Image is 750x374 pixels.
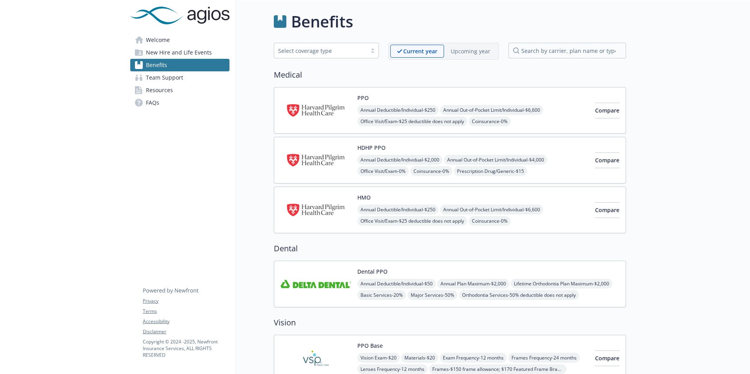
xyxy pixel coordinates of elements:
span: Basic Services - 20% [357,290,406,300]
span: Compare [595,354,619,362]
a: Benefits [130,59,229,71]
button: HMO [357,193,371,202]
span: Annual Out-of-Pocket Limit/Individual - $6,600 [440,205,543,214]
span: Resources [146,84,173,96]
div: Select coverage type [278,47,363,55]
a: Accessibility [143,318,229,325]
a: Terms [143,308,229,315]
a: Privacy [143,298,229,305]
button: Compare [595,202,619,218]
span: Compare [595,107,619,114]
span: Annual Out-of-Pocket Limit/Individual - $6,600 [440,105,543,115]
span: New Hire and Life Events [146,46,212,59]
span: Compare [595,156,619,164]
button: PPO [357,94,369,102]
a: Welcome [130,34,229,46]
span: Frames Frequency - 24 months [508,353,580,363]
span: Annual Deductible/Individual - $2,000 [357,155,442,165]
span: Major Services - 50% [408,290,457,300]
p: Current year [403,47,437,55]
a: Team Support [130,71,229,84]
input: search by carrier, plan name or type [508,43,626,58]
span: Office Visit/Exam - $25 deductible does not apply [357,216,467,226]
span: Prescription Drug/Generic - $15 [454,166,527,176]
img: Harvard Pilgrim Health Care carrier logo [280,193,351,227]
a: Disclaimer [143,328,229,335]
button: Compare [595,350,619,366]
span: Benefits [146,59,167,71]
h2: Medical [274,69,626,81]
p: Upcoming year [451,47,490,55]
span: Coinsurance - 0% [410,166,452,176]
h2: Dental [274,243,626,254]
a: New Hire and Life Events [130,46,229,59]
span: Orthodontia Services - 50% deductible does not apply [459,290,579,300]
h2: Vision [274,317,626,329]
img: Delta Dental Insurance Company carrier logo [280,267,351,301]
span: Materials - $20 [401,353,438,363]
span: Annual Deductible/Individual - $250 [357,105,439,115]
button: Dental PPO [357,267,388,276]
button: HDHP PPO [357,143,386,152]
span: Annual Plan Maximum - $2,000 [437,279,509,289]
span: Lenses Frequency - 12 months [357,364,428,374]
span: Annual Deductible/Individual - $50 [357,279,436,289]
span: Vision Exam - $20 [357,353,400,363]
h1: Benefits [291,10,353,33]
span: Annual Deductible/Individual - $250 [357,205,439,214]
span: Coinsurance - 0% [469,116,511,126]
span: Team Support [146,71,183,84]
span: Office Visit/Exam - 0% [357,166,409,176]
span: Frames - $150 frame allowance; $170 Featured Frame Brands allowance; 20% savings on the amount ov... [429,364,566,374]
span: Exam Frequency - 12 months [440,353,507,363]
button: Compare [595,153,619,168]
p: Copyright © 2024 - 2025 , Newfront Insurance Services, ALL RIGHTS RESERVED [143,338,229,358]
span: Annual Out-of-Pocket Limit/Individual - $4,000 [444,155,547,165]
span: Welcome [146,34,170,46]
span: Office Visit/Exam - $25 deductible does not apply [357,116,467,126]
span: Lifetime Orthodontia Plan Maximum - $2,000 [511,279,612,289]
img: Harvard Pilgrim Health Care carrier logo [280,143,351,177]
a: Resources [130,84,229,96]
span: FAQs [146,96,159,109]
span: Compare [595,206,619,214]
button: PPO Base [357,341,383,350]
img: Harvard Pilgrim Health Care carrier logo [280,94,351,127]
span: Coinsurance - 0% [469,216,511,226]
button: Compare [595,103,619,118]
a: FAQs [130,96,229,109]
